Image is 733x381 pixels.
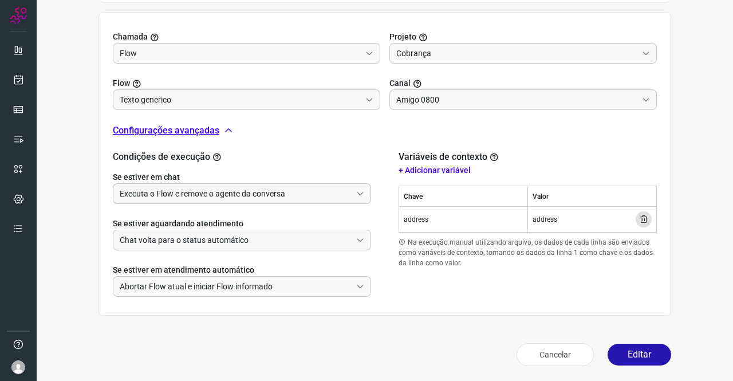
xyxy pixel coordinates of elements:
th: Valor [528,186,657,207]
span: address [533,214,557,225]
input: Selecione um canal [396,90,637,109]
p: Na execução manual utilizando arquivo, os dados de cada linha são enviados como variáveis de cont... [399,237,657,268]
span: Canal [389,77,411,89]
span: Projeto [389,31,416,43]
input: Selecione [120,230,352,250]
h2: Condições de execução [113,151,371,162]
input: Selecionar projeto [120,44,361,63]
th: Chave [399,186,528,207]
input: Selecionar projeto [396,44,637,63]
input: Selecione [120,184,352,203]
label: Se estiver em chat [113,171,371,183]
button: Cancelar [517,343,594,366]
label: Se estiver aguardando atendimento [113,218,371,230]
input: Você precisa criar/selecionar um Projeto. [120,90,361,109]
input: Selecione [120,277,352,296]
label: Se estiver em atendimento automático [113,264,371,276]
p: Configurações avançadas [113,124,219,138]
span: Flow [113,77,130,89]
img: Logo [10,7,27,24]
img: avatar-user-boy.jpg [11,360,25,374]
span: Chamada [113,31,148,43]
p: + Adicionar variável [399,164,657,176]
button: Editar [608,344,671,366]
td: address [399,207,528,233]
h2: Variáveis de contexto [399,151,501,162]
